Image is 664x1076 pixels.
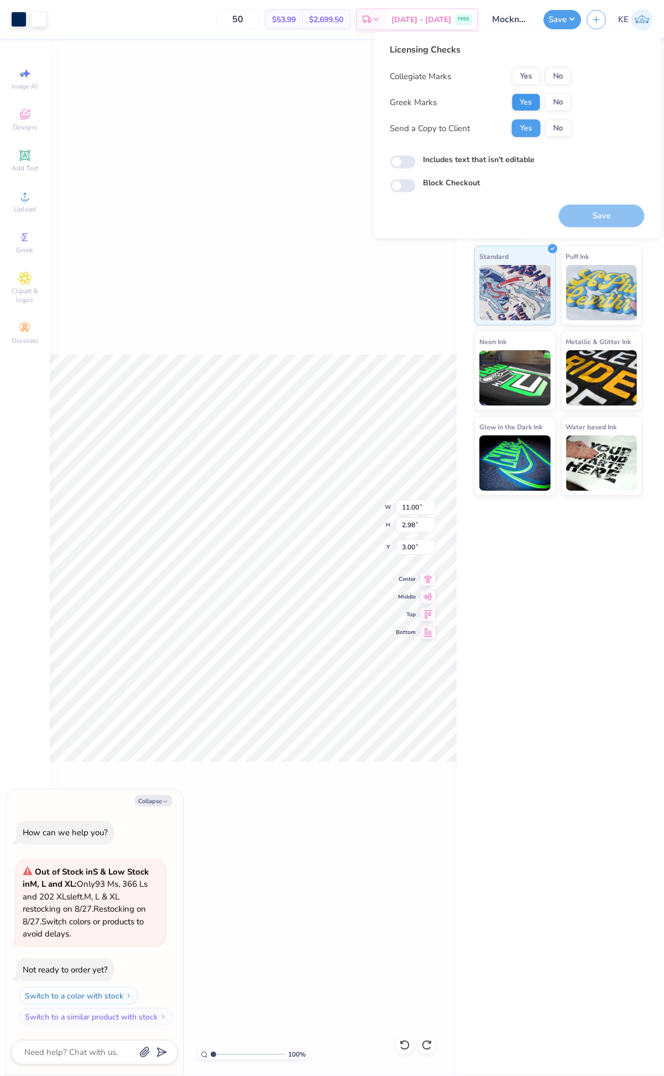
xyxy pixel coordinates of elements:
span: 100 % [288,1049,306,1059]
img: Neon Ink [479,350,551,406]
img: Standard [479,265,551,320]
span: Designs [13,123,37,132]
span: [DATE] - [DATE] [391,14,451,25]
a: KE [618,9,653,30]
button: Save [543,10,581,29]
input: – – [216,9,259,29]
label: Includes text that isn't editable [424,154,535,165]
input: Untitled Design [484,8,538,30]
span: Only 93 Ms, 366 Ls and 202 XLs left. M, L & XL restocking on 8/27. Restocking on 8/27. Switch col... [23,866,149,940]
button: Yes [512,67,541,85]
div: How can we help you? [23,827,108,838]
div: Licensing Checks [390,43,572,56]
img: Glow in the Dark Ink [479,435,551,491]
button: Yes [512,119,541,137]
button: Yes [512,93,541,111]
img: Water based Ink [566,435,637,491]
span: Bottom [396,628,416,636]
img: Switch to a similar product with stock [160,1013,166,1020]
span: $53.99 [272,14,296,25]
span: Decorate [12,336,38,345]
span: Top [396,611,416,618]
span: FREE [458,15,469,23]
span: KE [618,13,629,26]
button: No [545,119,572,137]
span: Standard [479,251,509,262]
span: Metallic & Glitter Ink [566,336,631,347]
div: Not ready to order yet? [23,964,108,975]
img: Switch to a color with stock [126,992,132,999]
span: Glow in the Dark Ink [479,421,542,433]
span: Neon Ink [479,336,506,347]
span: Add Text [12,164,38,173]
button: No [545,67,572,85]
span: Upload [14,205,36,214]
label: Block Checkout [424,177,480,189]
img: Kent Everic Delos Santos [631,9,653,30]
span: $2,699.50 [309,14,343,25]
span: Clipart & logos [6,287,44,304]
div: Collegiate Marks [390,70,452,83]
button: Switch to a similar product with stock [19,1008,172,1026]
div: Send a Copy to Client [390,122,470,135]
button: Switch to a color with stock [19,987,138,1005]
span: Center [396,575,416,583]
span: Middle [396,593,416,601]
span: Water based Ink [566,421,617,433]
div: Greek Marks [390,96,437,109]
strong: Out of Stock in S [35,866,100,877]
span: Greek [17,246,34,254]
span: Puff Ink [566,251,589,262]
span: Image AI [12,82,38,91]
button: No [545,93,572,111]
img: Metallic & Glitter Ink [566,350,637,406]
img: Puff Ink [566,265,637,320]
button: Collapse [135,795,172,807]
